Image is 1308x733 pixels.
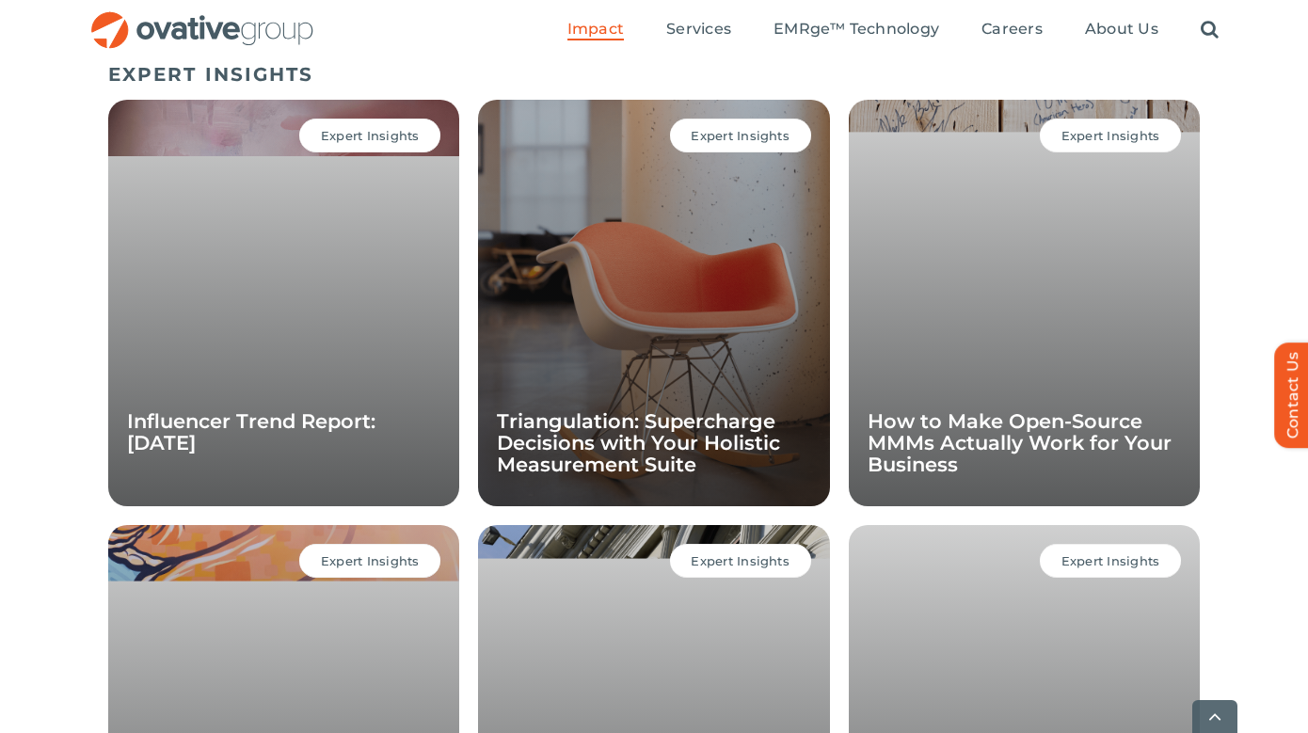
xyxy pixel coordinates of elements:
span: About Us [1085,20,1158,39]
a: Influencer Trend Report: [DATE] [127,409,375,454]
span: Impact [567,20,624,39]
a: OG_Full_horizontal_RGB [89,9,315,27]
a: Search [1201,20,1219,40]
span: EMRge™ Technology [774,20,939,39]
a: How to Make Open-Source MMMs Actually Work for Your Business [868,409,1172,476]
span: Careers [981,20,1043,39]
a: Triangulation: Supercharge Decisions with Your Holistic Measurement Suite [497,409,780,476]
a: Careers [981,20,1043,40]
a: EMRge™ Technology [774,20,939,40]
a: Impact [567,20,624,40]
h5: EXPERT INSIGHTS [108,63,1200,86]
a: About Us [1085,20,1158,40]
a: Services [666,20,731,40]
span: Services [666,20,731,39]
